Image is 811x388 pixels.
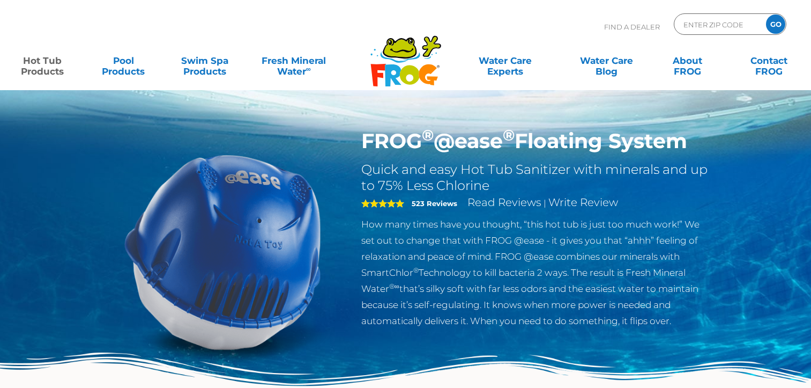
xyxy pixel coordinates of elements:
[412,199,457,208] strong: 523 Reviews
[544,198,546,208] span: |
[364,21,447,87] img: Frog Products Logo
[656,50,719,71] a: AboutFROG
[548,196,618,209] a: Write Review
[413,266,419,274] sup: ®
[361,162,711,194] h2: Quick and easy Hot Tub Sanitizer with minerals and up to 75% Less Chlorine
[389,282,399,290] sup: ®∞
[361,216,711,329] p: How many times have you thought, “this hot tub is just too much work!” We set out to change that ...
[503,126,515,144] sup: ®
[100,129,346,375] img: hot-tub-product-atease-system.png
[575,50,638,71] a: Water CareBlog
[306,65,311,73] sup: ∞
[173,50,236,71] a: Swim SpaProducts
[422,126,434,144] sup: ®
[92,50,155,71] a: PoolProducts
[766,14,785,34] input: GO
[467,196,541,209] a: Read Reviews
[361,199,404,208] span: 5
[255,50,333,71] a: Fresh MineralWater∞
[11,50,74,71] a: Hot TubProducts
[737,50,800,71] a: ContactFROG
[361,129,711,153] h1: FROG @ease Floating System
[454,50,556,71] a: Water CareExperts
[604,13,660,40] p: Find A Dealer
